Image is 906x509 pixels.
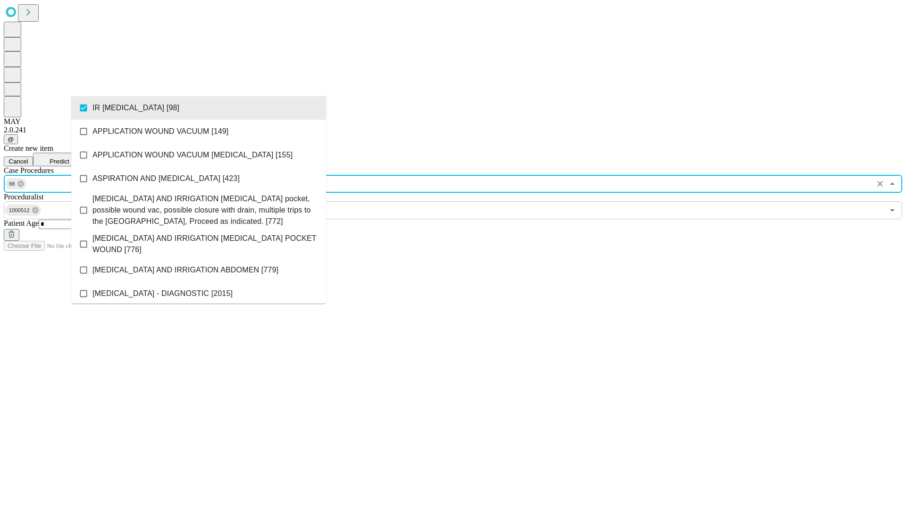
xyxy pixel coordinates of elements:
[92,233,319,255] span: [MEDICAL_DATA] AND IRRIGATION [MEDICAL_DATA] POCKET WOUND [776]
[4,219,39,227] span: Patient Age
[50,158,69,165] span: Predict
[92,126,228,137] span: APPLICATION WOUND VACUUM [149]
[92,173,240,184] span: ASPIRATION AND [MEDICAL_DATA] [423]
[4,193,43,201] span: Proceduralist
[886,204,899,217] button: Open
[873,177,887,190] button: Clear
[8,136,14,143] span: @
[886,177,899,190] button: Close
[5,178,26,189] div: 98
[5,179,19,189] span: 98
[4,117,902,126] div: MAY
[4,166,54,174] span: Scheduled Procedure
[5,205,41,216] div: 1000512
[4,144,53,152] span: Create new item
[4,126,902,134] div: 2.0.241
[4,134,18,144] button: @
[92,288,233,299] span: [MEDICAL_DATA] - DIAGNOSTIC [2015]
[33,153,76,166] button: Predict
[92,102,179,114] span: IR [MEDICAL_DATA] [98]
[8,158,28,165] span: Cancel
[5,205,34,216] span: 1000512
[92,264,278,276] span: [MEDICAL_DATA] AND IRRIGATION ABDOMEN [779]
[4,156,33,166] button: Cancel
[92,149,293,161] span: APPLICATION WOUND VACUUM [MEDICAL_DATA] [155]
[92,193,319,227] span: [MEDICAL_DATA] AND IRRIGATION [MEDICAL_DATA] pocket, possible wound vac, possible closure with dr...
